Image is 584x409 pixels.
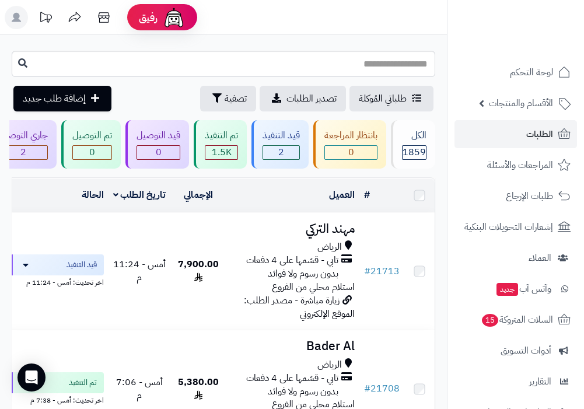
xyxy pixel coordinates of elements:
[454,306,577,334] a: السلات المتروكة15
[364,264,370,278] span: #
[82,188,104,202] a: الحالة
[364,264,400,278] a: #21713
[231,372,338,398] span: تابي - قسّمها على 4 دفعات بدون رسوم ولا فوائد
[272,280,355,294] span: استلام محلي من الفروع
[454,275,577,303] a: وآتس آبجديد
[31,6,60,32] a: تحديثات المنصة
[402,129,426,142] div: الكل
[286,92,337,106] span: تصدير الطلبات
[225,92,247,106] span: تصفية
[231,340,355,353] h3: Bader Al
[113,257,166,285] span: أمس - 11:24 م
[496,283,518,296] span: جديد
[349,86,433,111] a: طلباتي المُوكلة
[116,375,163,403] span: أمس - 7:06 م
[389,120,438,169] a: الكل1859
[454,337,577,365] a: أدوات التسويق
[454,213,577,241] a: إشعارات التحويلات البنكية
[59,120,123,169] a: تم التوصيل 0
[11,393,104,405] div: اخر تحديث: أمس - 7:38 م
[324,129,377,142] div: بانتظار المراجعة
[454,120,577,148] a: الطلبات
[482,314,498,327] span: 15
[137,146,180,159] span: 0
[501,342,551,359] span: أدوات التسويق
[231,254,338,281] span: تابي - قسّمها على 4 دفعات بدون رسوم ولا فوائد
[403,146,426,159] span: 1859
[317,240,342,254] span: الرياض
[205,129,238,142] div: تم التنفيذ
[249,120,311,169] a: قيد التنفيذ 2
[18,363,46,391] div: Open Intercom Messenger
[184,188,213,202] a: الإجمالي
[506,188,553,204] span: طلبات الإرجاع
[481,312,553,328] span: السلات المتروكة
[205,146,237,159] span: 1.5K
[244,293,355,321] span: زيارة مباشرة - مصدر الطلب: الموقع الإلكتروني
[325,146,377,159] span: 0
[526,126,553,142] span: الطلبات
[162,6,186,29] img: ai-face.png
[489,95,553,111] span: الأقسام والمنتجات
[123,120,191,169] a: قيد التوصيل 0
[178,375,219,403] span: 5,380.00
[73,146,111,159] span: 0
[69,377,97,389] span: تم التنفيذ
[72,129,112,142] div: تم التوصيل
[529,373,551,390] span: التقارير
[137,129,180,142] div: قيد التوصيل
[364,188,370,202] a: #
[317,358,342,372] span: الرياض
[454,244,577,272] a: العملاء
[23,92,86,106] span: إضافة طلب جديد
[13,86,111,111] a: إضافة طلب جديد
[263,146,299,159] span: 2
[263,129,300,142] div: قيد التنفيذ
[260,86,346,111] a: تصدير الطلبات
[454,182,577,210] a: طلبات الإرجاع
[231,222,355,236] h3: مهند التركي
[364,382,370,396] span: #
[364,382,400,396] a: #21708
[200,86,256,111] button: تصفية
[454,58,577,86] a: لوحة التحكم
[329,188,355,202] a: العميل
[495,281,551,297] span: وآتس آب
[510,64,553,81] span: لوحة التحكم
[191,120,249,169] a: تم التنفيذ 1.5K
[178,257,219,285] span: 7,900.00
[529,250,551,266] span: العملاء
[454,151,577,179] a: المراجعات والأسئلة
[205,146,237,159] div: 1546
[487,157,553,173] span: المراجعات والأسئلة
[454,368,577,396] a: التقارير
[464,219,553,235] span: إشعارات التحويلات البنكية
[311,120,389,169] a: بانتظار المراجعة 0
[67,259,97,271] span: قيد التنفيذ
[11,275,104,288] div: اخر تحديث: أمس - 11:24 م
[505,29,573,54] img: logo-2.png
[113,188,166,202] a: تاريخ الطلب
[139,11,158,25] span: رفيق
[359,92,407,106] span: طلباتي المُوكلة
